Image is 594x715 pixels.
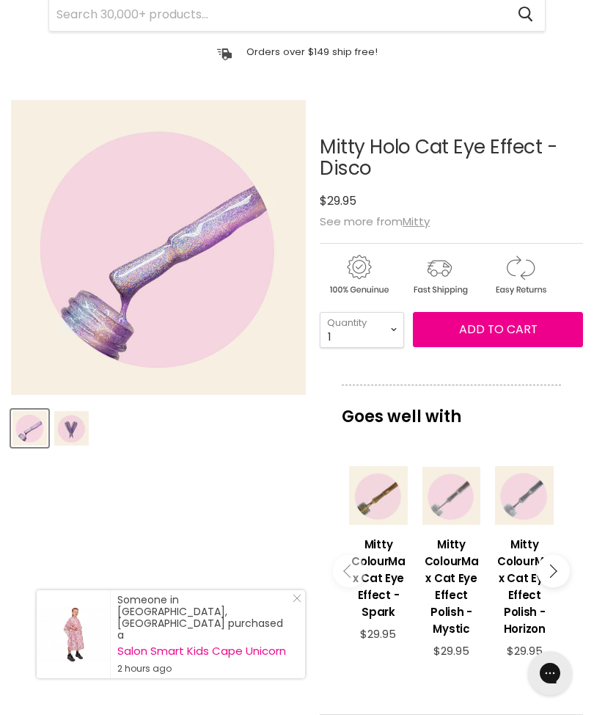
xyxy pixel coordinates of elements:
a: View product:Mitty ColourMax Cat Eye Effect Polish - Mystic [422,525,481,645]
img: returns.gif [481,253,559,297]
span: Add to cart [459,321,538,338]
span: $29.95 [507,643,543,658]
iframe: Gorgias live chat messenger [521,646,579,700]
img: Mitty Holo Cat Eye Effect - Disco [54,411,89,446]
span: $29.95 [433,643,469,658]
a: Salon Smart Kids Cape Unicorn [117,645,290,657]
h3: Mitty ColourMax Cat Eye Effect Polish - Horizon [495,536,554,637]
span: $29.95 [320,192,356,209]
p: Goes well with [342,385,561,433]
small: 2 hours ago [117,663,290,675]
a: Close Notification [287,594,301,609]
button: Mitty Holo Cat Eye Effect - Disco [11,410,48,447]
select: Quantity [320,312,404,348]
img: Mitty Holo Cat Eye Effect - Disco [12,411,47,446]
a: View product:Mitty ColourMax Cat Eye Effect Polish - Horizon [495,525,554,645]
div: Mitty Holo Cat Eye Effect - Disco image. Click or Scroll to Zoom. [11,100,306,395]
h1: Mitty Holo Cat Eye Effect - Disco [320,137,583,179]
button: Mitty Holo Cat Eye Effect - Disco [53,410,90,447]
div: Someone in [GEOGRAPHIC_DATA], [GEOGRAPHIC_DATA] purchased a [117,594,290,675]
span: $29.95 [360,626,396,642]
div: Product thumbnails [9,405,308,447]
img: shipping.gif [400,253,478,297]
a: Mitty [403,214,430,229]
button: Add to cart [413,312,583,347]
a: Visit product page [37,590,110,678]
p: Orders over $149 ship free! [246,46,378,58]
span: See more from [320,214,430,229]
svg: Close Icon [293,594,301,603]
a: View product:Mitty ColourMax Cat Eye Effect - Spark [349,525,408,628]
img: genuine.gif [320,253,397,297]
h3: Mitty ColourMax Cat Eye Effect - Spark [349,536,408,620]
h3: Mitty ColourMax Cat Eye Effect Polish - Mystic [422,536,481,637]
